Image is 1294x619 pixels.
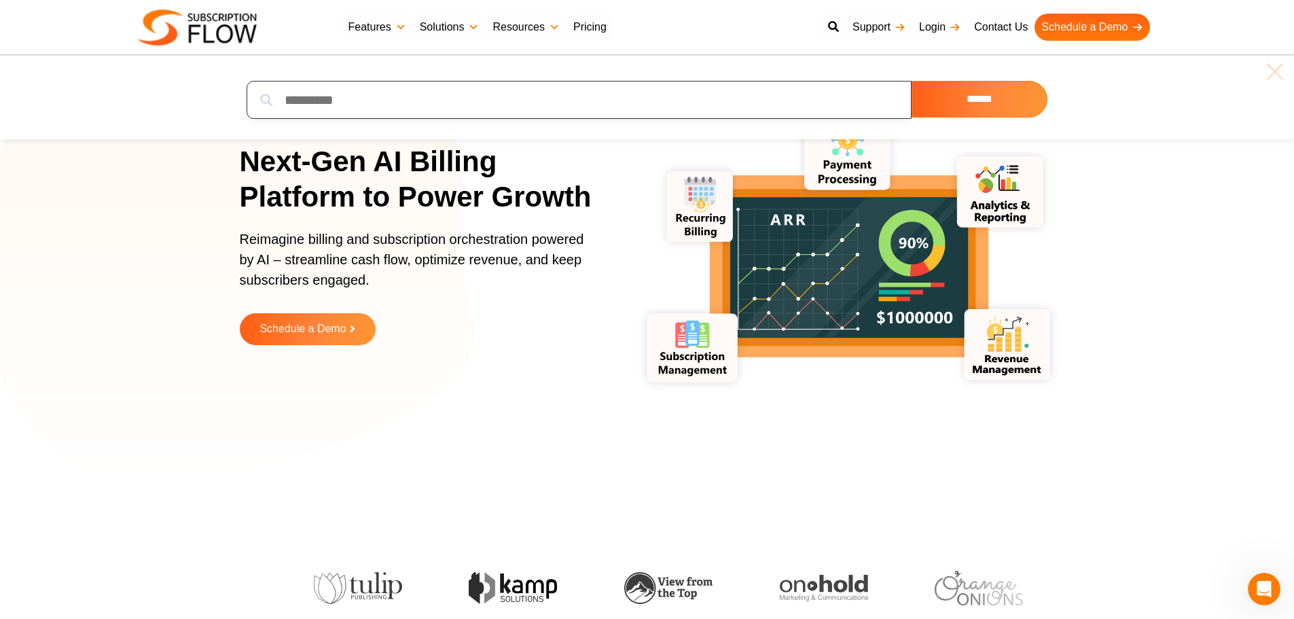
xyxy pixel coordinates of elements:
[413,14,486,41] a: Solutions
[778,575,867,602] img: onhold-marketing
[240,313,376,345] a: Schedule a Demo
[934,571,1022,605] img: orange-onions
[313,572,401,605] img: tulip-publishing
[342,14,413,41] a: Features
[846,14,912,41] a: Support
[240,144,610,215] h1: Next-Gen AI Billing Platform to Power Growth
[1035,14,1149,41] a: Schedule a Demo
[240,229,593,304] p: Reimagine billing and subscription orchestration powered by AI – streamline cash flow, optimize r...
[138,10,257,46] img: Subscriptionflow
[486,14,566,41] a: Resources
[259,323,346,335] span: Schedule a Demo
[468,572,556,604] img: kamp-solution
[1248,573,1280,605] iframe: Intercom live chat
[912,14,967,41] a: Login
[967,14,1035,41] a: Contact Us
[624,572,712,604] img: view-from-the-top
[567,14,613,41] a: Pricing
